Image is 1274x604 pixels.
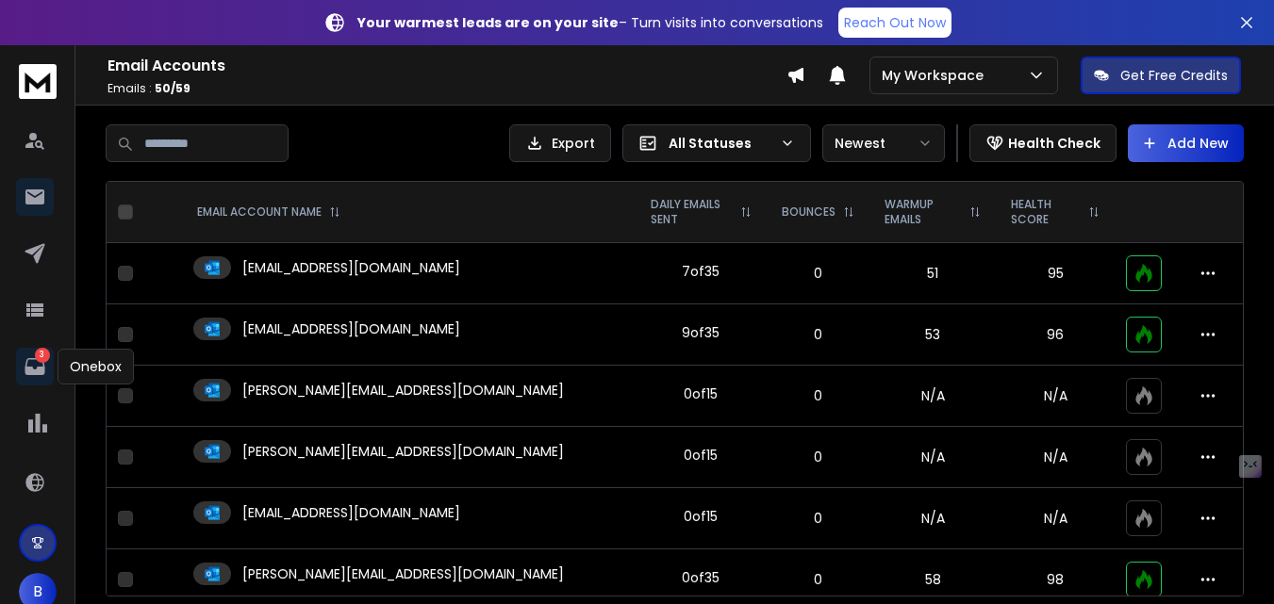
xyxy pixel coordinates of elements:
[1011,197,1081,227] p: HEALTH SCORE
[844,13,946,32] p: Reach Out Now
[1007,448,1103,466] p: N/A
[509,124,611,162] button: Export
[869,243,996,304] td: 51
[996,304,1115,366] td: 96
[1081,57,1241,94] button: Get Free Credits
[682,568,720,587] div: 0 of 35
[684,507,718,526] div: 0 of 15
[684,384,718,403] div: 0 of 15
[1007,386,1103,405] p: N/A
[1120,66,1228,85] p: Get Free Credits
[1008,134,1100,153] p: Health Check
[242,319,460,338] p: [EMAIL_ADDRESS][DOMAIN_NAME]
[651,197,733,227] p: DAILY EMAILS SENT
[838,8,951,38] a: Reach Out Now
[58,349,134,384] div: Onebox
[357,13,619,32] strong: Your warmest leads are on your site
[197,204,340,220] div: EMAIL ACCOUNT NAME
[108,81,786,96] p: Emails :
[19,64,57,99] img: logo
[242,442,564,461] p: [PERSON_NAME][EMAIL_ADDRESS][DOMAIN_NAME]
[242,381,564,400] p: [PERSON_NAME][EMAIL_ADDRESS][DOMAIN_NAME]
[16,348,54,385] a: 3
[682,323,720,342] div: 9 of 35
[35,348,50,363] p: 3
[684,446,718,465] div: 0 of 15
[108,55,786,77] h1: Email Accounts
[1128,124,1244,162] button: Add New
[869,488,996,549] td: N/A
[882,66,991,85] p: My Workspace
[822,124,945,162] button: Newest
[996,243,1115,304] td: 95
[869,427,996,488] td: N/A
[778,264,858,283] p: 0
[778,325,858,344] p: 0
[778,570,858,589] p: 0
[885,197,962,227] p: WARMUP EMAILS
[869,304,996,366] td: 53
[778,386,858,405] p: 0
[969,124,1117,162] button: Health Check
[1007,509,1103,528] p: N/A
[778,509,858,528] p: 0
[782,204,836,220] p: BOUNCES
[242,503,460,522] p: [EMAIL_ADDRESS][DOMAIN_NAME]
[155,80,190,96] span: 50 / 59
[778,448,858,466] p: 0
[242,564,564,583] p: [PERSON_NAME][EMAIL_ADDRESS][DOMAIN_NAME]
[869,366,996,427] td: N/A
[682,262,720,281] div: 7 of 35
[242,258,460,277] p: [EMAIL_ADDRESS][DOMAIN_NAME]
[357,13,823,32] p: – Turn visits into conversations
[669,134,772,153] p: All Statuses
